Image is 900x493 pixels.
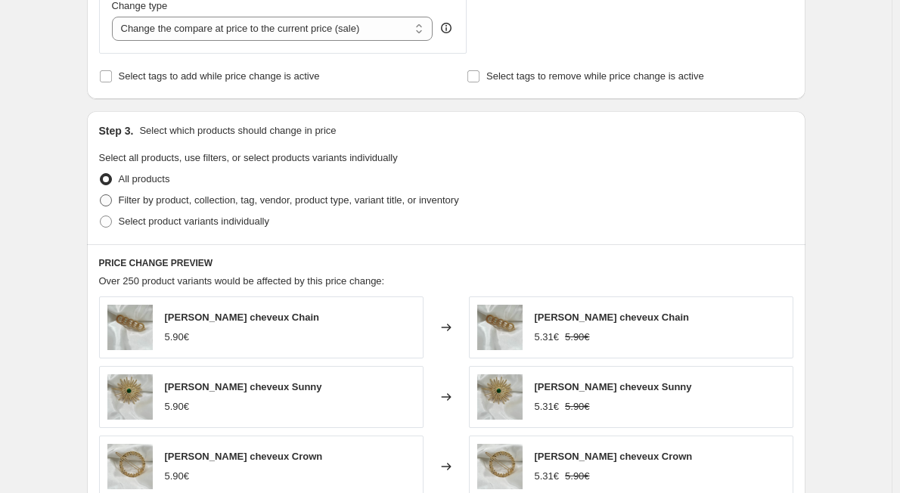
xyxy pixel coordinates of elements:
[535,399,560,414] div: 5.31€
[119,215,269,227] span: Select product variants individually
[535,312,689,323] span: [PERSON_NAME] cheveux Chain
[139,123,336,138] p: Select which products should change in price
[565,330,590,345] strike: 5.90€
[99,152,398,163] span: Select all products, use filters, or select products variants individually
[535,469,560,484] div: 5.31€
[477,374,523,420] img: 59e8c3_eb61fee5a6cb46b7bf1b65a1e5297cea_mv2_80x.png
[165,399,190,414] div: 5.90€
[165,381,322,392] span: [PERSON_NAME] cheveux Sunny
[165,469,190,484] div: 5.90€
[99,257,793,269] h6: PRICE CHANGE PREVIEW
[107,374,153,420] img: 59e8c3_eb61fee5a6cb46b7bf1b65a1e5297cea_mv2_80x.png
[165,451,323,462] span: [PERSON_NAME] cheveux Crown
[119,70,320,82] span: Select tags to add while price change is active
[486,70,704,82] span: Select tags to remove while price change is active
[477,305,523,350] img: 59e8c3_2df89a8506464ac488217c195a641918_mv2_80x.png
[565,399,590,414] strike: 5.90€
[439,20,454,36] div: help
[119,194,459,206] span: Filter by product, collection, tag, vendor, product type, variant title, or inventory
[477,444,523,489] img: 59e8c3_e083d367d6fd454e99aa5973d27f2906_mv2_80x.png
[535,330,560,345] div: 5.31€
[99,123,134,138] h2: Step 3.
[119,173,170,184] span: All products
[99,275,385,287] span: Over 250 product variants would be affected by this price change:
[107,444,153,489] img: 59e8c3_e083d367d6fd454e99aa5973d27f2906_mv2_80x.png
[165,312,319,323] span: [PERSON_NAME] cheveux Chain
[565,469,590,484] strike: 5.90€
[165,330,190,345] div: 5.90€
[535,451,693,462] span: [PERSON_NAME] cheveux Crown
[535,381,692,392] span: [PERSON_NAME] cheveux Sunny
[107,305,153,350] img: 59e8c3_2df89a8506464ac488217c195a641918_mv2_80x.png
